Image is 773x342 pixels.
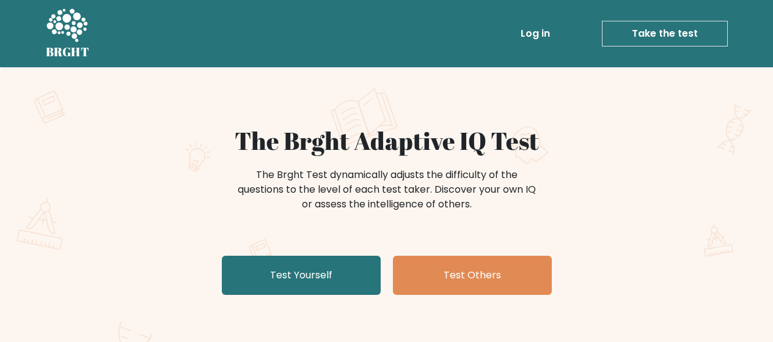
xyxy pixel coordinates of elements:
[602,21,728,46] a: Take the test
[234,168,540,212] div: The Brght Test dynamically adjusts the difficulty of the questions to the level of each test take...
[516,21,555,46] a: Log in
[46,5,90,62] a: BRGHT
[393,256,552,295] a: Test Others
[46,45,90,59] h5: BRGHT
[89,126,685,155] h1: The Brght Adaptive IQ Test
[222,256,381,295] a: Test Yourself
